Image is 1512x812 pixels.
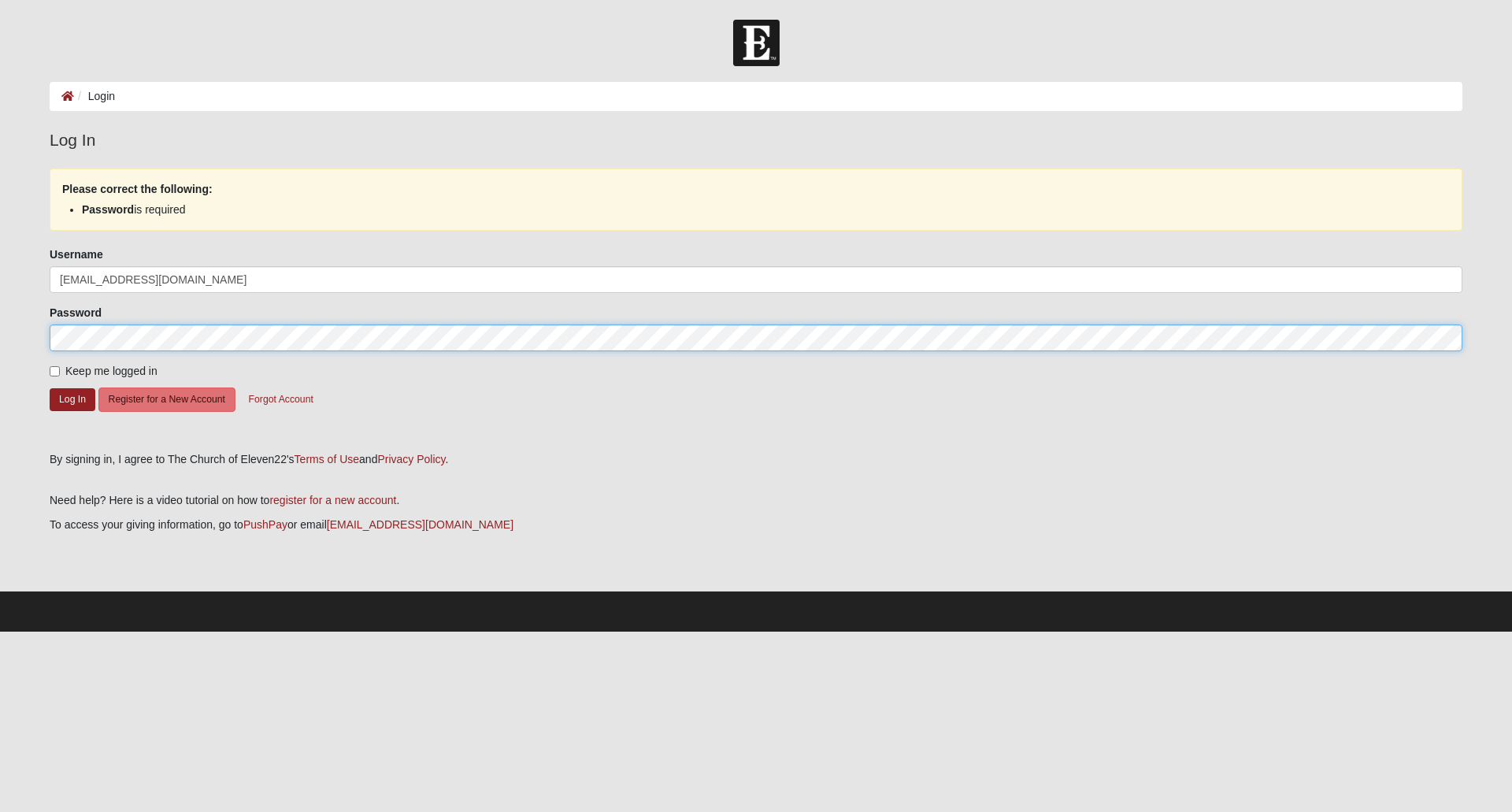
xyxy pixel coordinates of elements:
[65,365,157,377] span: Keep me logged in
[82,203,134,216] strong: Password
[50,366,60,376] input: Keep me logged in
[377,453,445,465] a: Privacy Policy
[82,202,1430,218] li: is required
[50,388,95,411] button: Log In
[243,518,287,531] a: PushPay
[239,387,324,412] button: Forgot Account
[50,247,103,262] label: Username
[50,128,1462,153] legend: Log In
[50,492,1462,509] p: Need help? Here is a video tutorial on how to .
[327,518,513,531] a: [EMAIL_ADDRESS][DOMAIN_NAME]
[295,453,359,465] a: Terms of Use
[50,305,102,321] label: Password
[733,20,780,66] img: Church of Eleven22 Logo
[269,494,396,506] a: register for a new account
[74,88,115,105] li: Login
[98,387,235,412] button: Register for a New Account
[50,517,1462,533] p: To access your giving information, go to or email
[50,169,1462,231] div: Please correct the following:
[50,451,1462,468] div: By signing in, I agree to The Church of Eleven22's and .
